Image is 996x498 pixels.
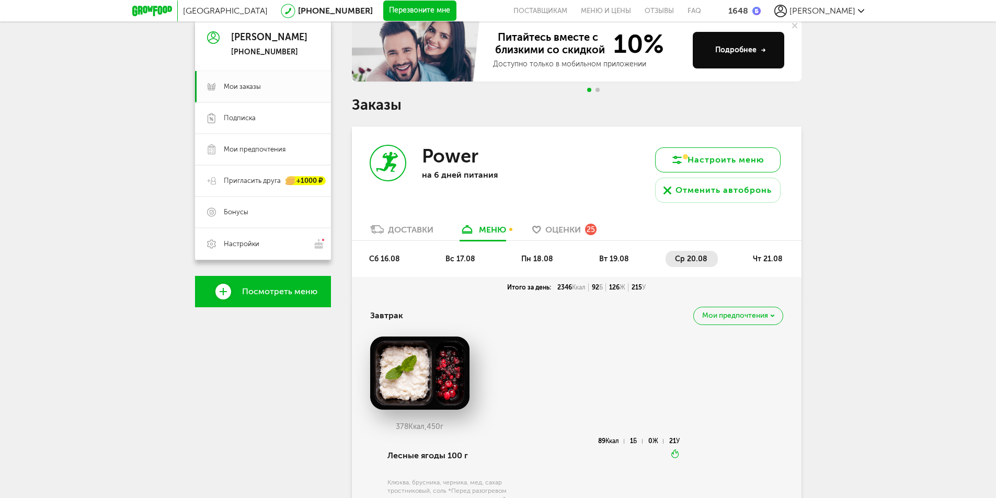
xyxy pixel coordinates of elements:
h1: Заказы [352,98,802,112]
div: 126 [606,283,628,292]
button: Подробнее [693,32,784,68]
a: Настройки [195,228,331,260]
span: пн 18.08 [521,254,553,263]
span: Бонусы [224,207,248,217]
div: Доступно только в мобильном приложении [493,59,684,70]
a: Мои заказы [195,71,331,102]
div: 215 [628,283,649,292]
span: Настройки [224,239,259,249]
div: Подробнее [715,45,766,55]
div: 21 [669,439,680,444]
div: +1000 ₽ [286,177,326,186]
h3: Power [422,145,478,167]
span: Go to slide 1 [587,88,591,92]
img: big_vyEZvDQ4mIMBl8g8.png [370,337,470,410]
span: Go to slide 2 [596,88,600,92]
span: Б [599,284,603,291]
a: Доставки [365,224,439,240]
span: [GEOGRAPHIC_DATA] [183,6,268,16]
span: У [642,284,646,291]
div: Доставки [388,225,433,235]
a: Посмотреть меню [195,276,331,307]
div: Отменить автобронь [676,184,772,196]
h4: Завтрак [370,306,403,326]
div: 0 [648,439,663,444]
div: 89 [598,439,624,444]
span: Ж [652,437,658,445]
a: Пригласить друга +1000 ₽ [195,165,331,196]
a: Мои предпочтения [195,134,331,165]
span: Мои предпочтения [702,312,768,319]
div: 1 [630,439,642,444]
img: family-banner.579af9d.jpg [352,19,483,82]
span: Б [633,437,637,445]
span: ср 20.08 [675,254,707,263]
span: Ккал [605,437,619,445]
span: 10% [607,31,664,57]
span: вс 17.08 [445,254,475,263]
div: 92 [589,283,606,292]
span: Ж [620,284,625,291]
img: bonus_b.cdccf46.png [752,7,761,15]
span: чт 21.08 [753,254,783,263]
span: У [676,437,680,445]
span: Пригласить друга [224,176,281,186]
a: меню [454,224,511,240]
span: г [440,422,443,431]
span: Посмотреть меню [242,287,317,296]
div: 378 450 [370,423,470,431]
span: Мои предпочтения [224,145,285,154]
span: Мои заказы [224,82,261,91]
span: Питайтесь вместе с близкими со скидкой [493,31,607,57]
a: Бонусы [195,196,331,228]
a: [PHONE_NUMBER] [298,6,373,16]
a: Оценки 25 [527,224,602,240]
div: [PERSON_NAME] [231,32,307,43]
div: меню [479,225,506,235]
p: на 6 дней питания [422,170,558,180]
div: 25 [585,224,597,235]
button: Настроить меню [655,147,781,172]
div: Лесные ягоды 100 г [387,438,532,473]
button: Перезвоните мне [383,1,456,21]
div: 2346 [554,283,589,292]
span: Ккал [572,284,586,291]
button: Отменить автобронь [655,178,781,203]
div: 1648 [728,6,748,16]
span: Ккал, [408,422,427,431]
span: вт 19.08 [599,254,629,263]
div: [PHONE_NUMBER] [231,48,307,57]
div: Итого за день: [504,283,554,292]
span: Подписка [224,113,256,123]
span: сб 16.08 [369,254,400,263]
a: Подписка [195,102,331,134]
span: Оценки [545,225,581,235]
span: [PERSON_NAME] [789,6,855,16]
